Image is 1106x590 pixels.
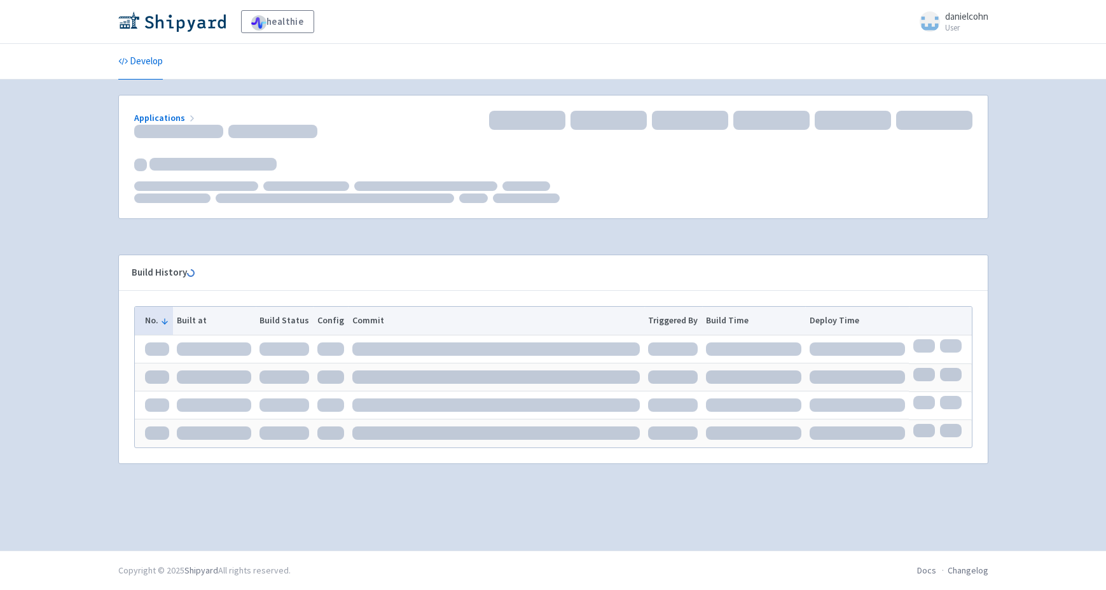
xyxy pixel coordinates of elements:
[805,307,909,335] th: Deploy Time
[145,314,169,327] button: No.
[945,10,988,22] span: danielcohn
[917,565,936,576] a: Docs
[184,565,218,576] a: Shipyard
[118,11,226,32] img: Shipyard logo
[348,307,644,335] th: Commit
[945,24,988,32] small: User
[241,10,314,33] a: healthie
[912,11,988,32] a: danielcohn User
[173,307,256,335] th: Built at
[948,565,988,576] a: Changelog
[313,307,348,335] th: Config
[134,112,197,123] a: Applications
[644,307,702,335] th: Triggered By
[118,44,163,80] a: Develop
[132,265,955,280] div: Build History
[118,564,291,577] div: Copyright © 2025 All rights reserved.
[702,307,806,335] th: Build Time
[256,307,314,335] th: Build Status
